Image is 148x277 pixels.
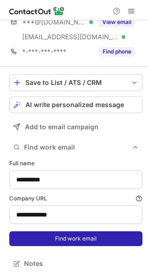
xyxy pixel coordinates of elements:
span: [EMAIL_ADDRESS][DOMAIN_NAME] [22,33,118,41]
button: Find work email [9,141,142,154]
span: ***@[DOMAIN_NAME] [22,18,86,26]
img: ContactOut v5.3.10 [9,6,65,17]
button: save-profile-one-click [9,74,142,91]
button: Reveal Button [99,18,135,27]
span: Notes [24,259,139,268]
div: Save to List / ATS / CRM [25,79,126,86]
span: Find work email [24,143,131,151]
button: Notes [9,257,142,270]
label: Company URL [9,194,142,203]
span: AI write personalized message [25,101,124,108]
button: Reveal Button [99,47,135,56]
button: Find work email [9,231,142,246]
button: Add to email campaign [9,119,142,135]
button: AI write personalized message [9,96,142,113]
span: Add to email campaign [25,123,99,131]
label: Full name [9,159,142,168]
